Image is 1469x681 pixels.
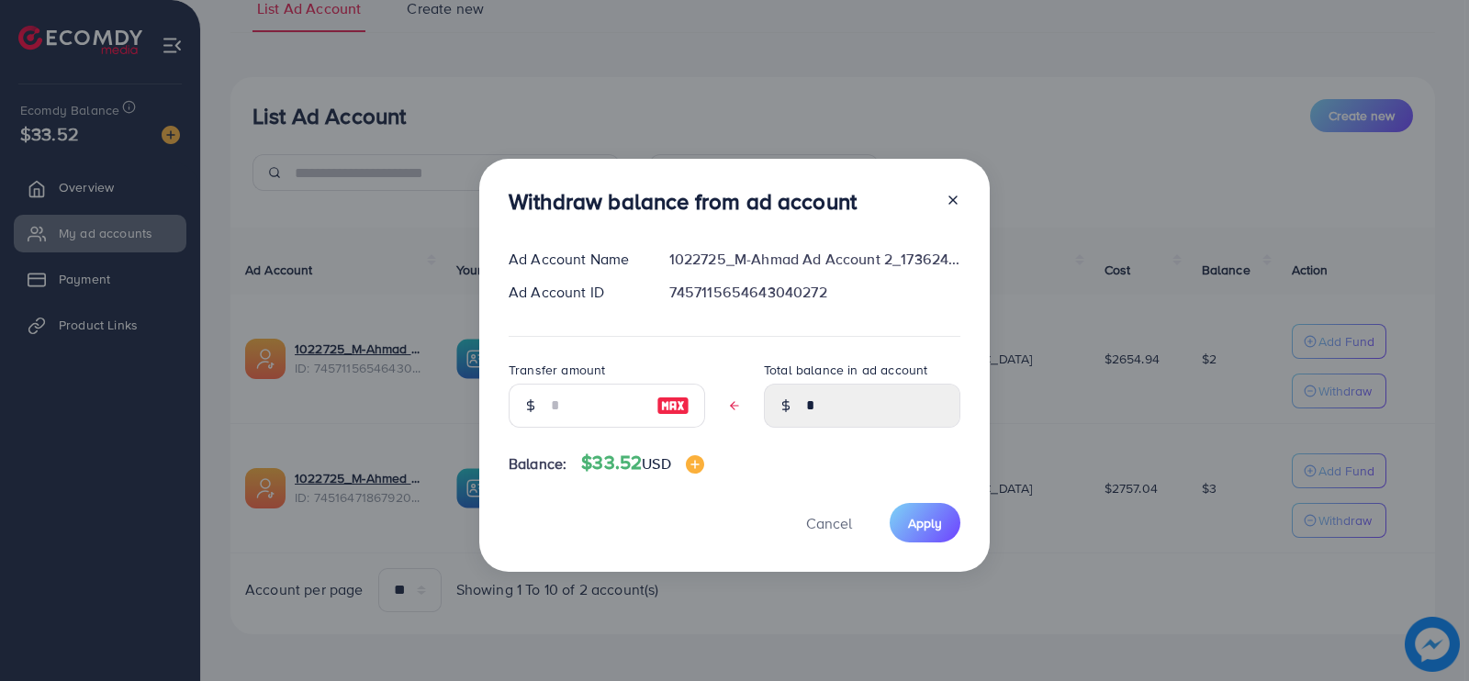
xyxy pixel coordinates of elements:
button: Cancel [783,503,875,542]
h3: Withdraw balance from ad account [509,188,857,215]
div: Ad Account Name [494,249,655,270]
img: image [656,395,690,417]
div: 7457115654643040272 [655,282,975,303]
span: Cancel [806,513,852,533]
label: Total balance in ad account [764,361,927,379]
label: Transfer amount [509,361,605,379]
div: Ad Account ID [494,282,655,303]
img: image [686,455,704,474]
span: Apply [908,514,942,532]
div: 1022725_M-Ahmad Ad Account 2_1736245040763 [655,249,975,270]
button: Apply [890,503,960,542]
h4: $33.52 [581,452,703,474]
span: Balance: [509,453,566,474]
span: USD [642,453,670,474]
